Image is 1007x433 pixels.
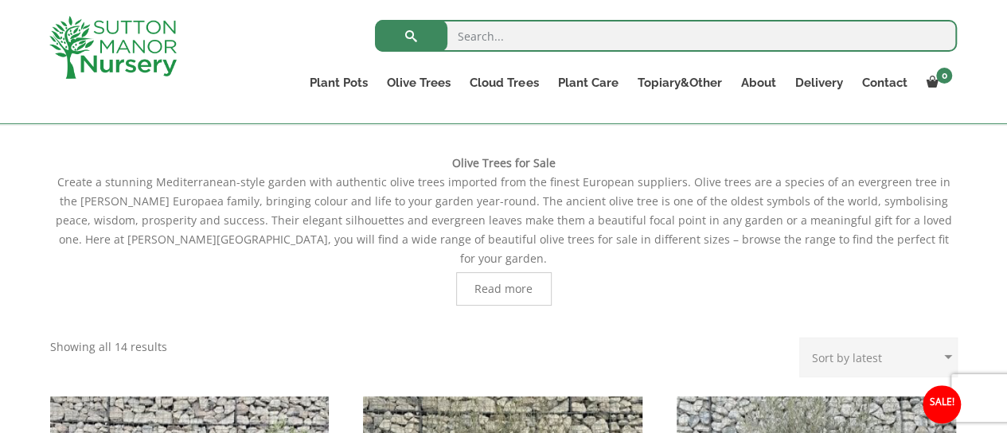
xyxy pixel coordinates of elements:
[731,72,785,94] a: About
[50,154,958,306] div: Create a stunning Mediterranean-style garden with authentic olive trees imported from the finest ...
[936,68,952,84] span: 0
[474,283,533,295] span: Read more
[452,155,556,170] b: Olive Trees for Sale
[923,385,961,423] span: Sale!
[799,337,958,377] select: Shop order
[375,20,957,52] input: Search...
[852,72,916,94] a: Contact
[785,72,852,94] a: Delivery
[300,72,377,94] a: Plant Pots
[916,72,957,94] a: 0
[627,72,731,94] a: Topiary&Other
[548,72,627,94] a: Plant Care
[460,72,548,94] a: Cloud Trees
[377,72,460,94] a: Olive Trees
[49,16,177,79] img: logo
[50,337,167,357] p: Showing all 14 results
